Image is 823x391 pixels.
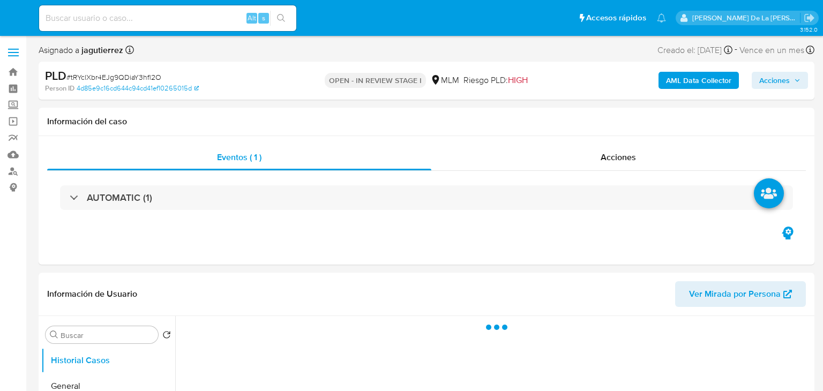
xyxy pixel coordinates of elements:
button: Acciones [752,72,808,89]
button: Buscar [50,330,58,339]
span: Asignado a [39,44,123,56]
b: PLD [45,67,66,84]
h3: AUTOMATIC (1) [87,192,152,204]
span: Acciones [759,72,790,89]
span: s [262,13,265,23]
p: javier.gutierrez@mercadolibre.com.mx [692,13,800,23]
span: Alt [248,13,256,23]
button: Ver Mirada por Persona [675,281,806,307]
input: Buscar [61,330,154,340]
button: Historial Casos [41,348,175,373]
div: Creado el: [DATE] [657,43,732,57]
h1: Información del caso [47,116,806,127]
div: AUTOMATIC (1) [60,185,793,210]
span: HIGH [508,74,528,86]
a: Notificaciones [657,13,666,22]
p: OPEN - IN REVIEW STAGE I [325,73,426,88]
b: AML Data Collector [666,72,731,89]
b: jagutierrez [79,44,123,56]
b: Person ID [45,84,74,93]
span: Eventos ( 1 ) [217,151,261,163]
div: MLM [430,74,459,86]
a: 4d85e9c16cd644c94cd41ef10265015d [77,84,199,93]
span: Accesos rápidos [586,12,646,24]
button: AML Data Collector [659,72,739,89]
a: Salir [804,12,815,24]
span: Ver Mirada por Persona [689,281,781,307]
span: Acciones [601,151,636,163]
h1: Información de Usuario [47,289,137,299]
span: - [735,43,737,57]
span: # tRYclXbr4EJg9QDiaY3hfl2O [66,72,161,82]
span: Riesgo PLD: [463,74,528,86]
button: Volver al orden por defecto [162,330,171,342]
span: Vence en un mes [739,44,804,56]
input: Buscar usuario o caso... [39,11,296,25]
button: search-icon [270,11,292,26]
